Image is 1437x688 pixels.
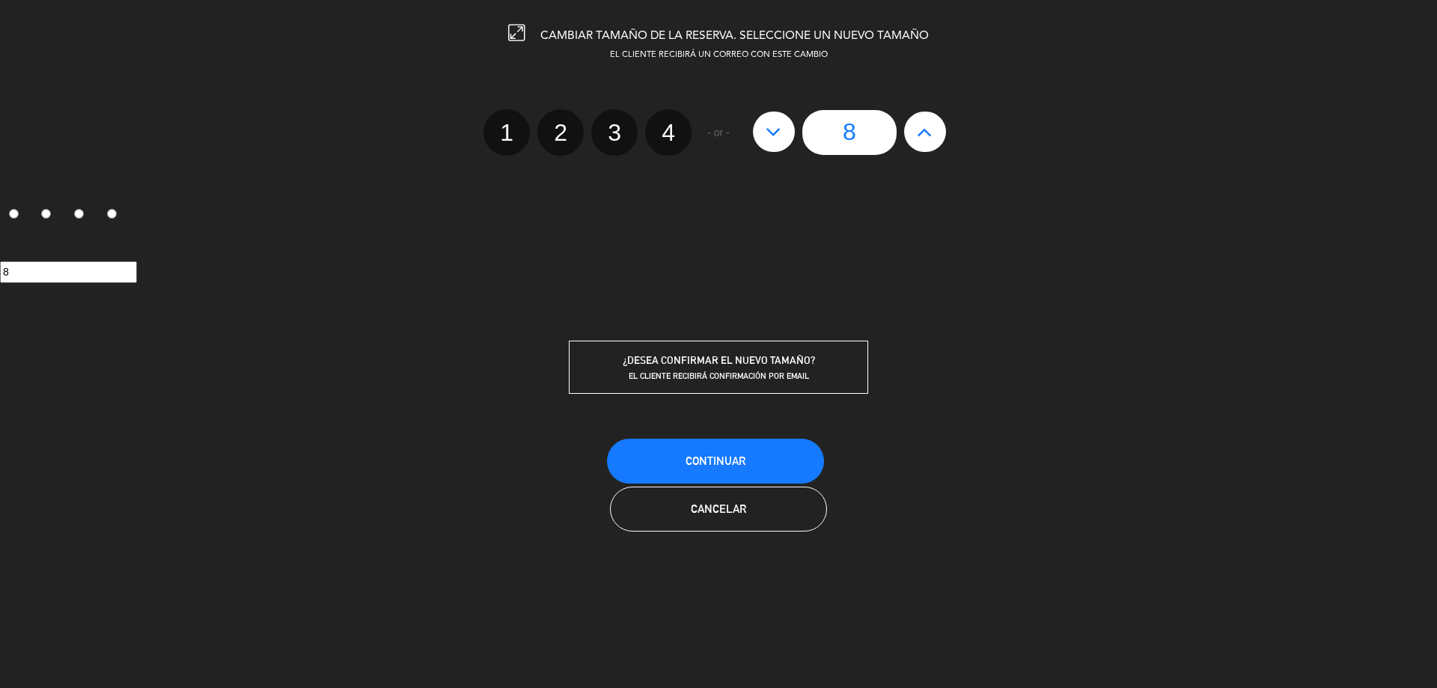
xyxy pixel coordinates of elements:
label: 3 [591,109,638,156]
span: - or - [707,124,730,141]
button: Continuar [607,439,824,484]
span: CAMBIAR TAMAÑO DE LA RESERVA. SELECCIONE UN NUEVO TAMAÑO [540,30,929,42]
label: 4 [98,203,131,228]
span: ¿DESEA CONFIRMAR EL NUEVO TAMAÑO? [623,354,815,366]
span: Continuar [686,454,745,467]
label: 4 [645,109,692,156]
label: 3 [66,203,99,228]
label: 2 [33,203,66,228]
label: 1 [483,109,530,156]
input: 3 [74,209,84,219]
span: EL CLIENTE RECIBIRÁ UN CORREO CON ESTE CAMBIO [610,51,828,59]
label: 2 [537,109,584,156]
input: 1 [9,209,19,219]
input: 4 [107,209,117,219]
span: Cancelar [691,502,746,515]
button: Cancelar [610,487,827,532]
input: 2 [41,209,51,219]
span: EL CLIENTE RECIBIRÁ CONFIRMACIÓN POR EMAIL [629,371,809,381]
